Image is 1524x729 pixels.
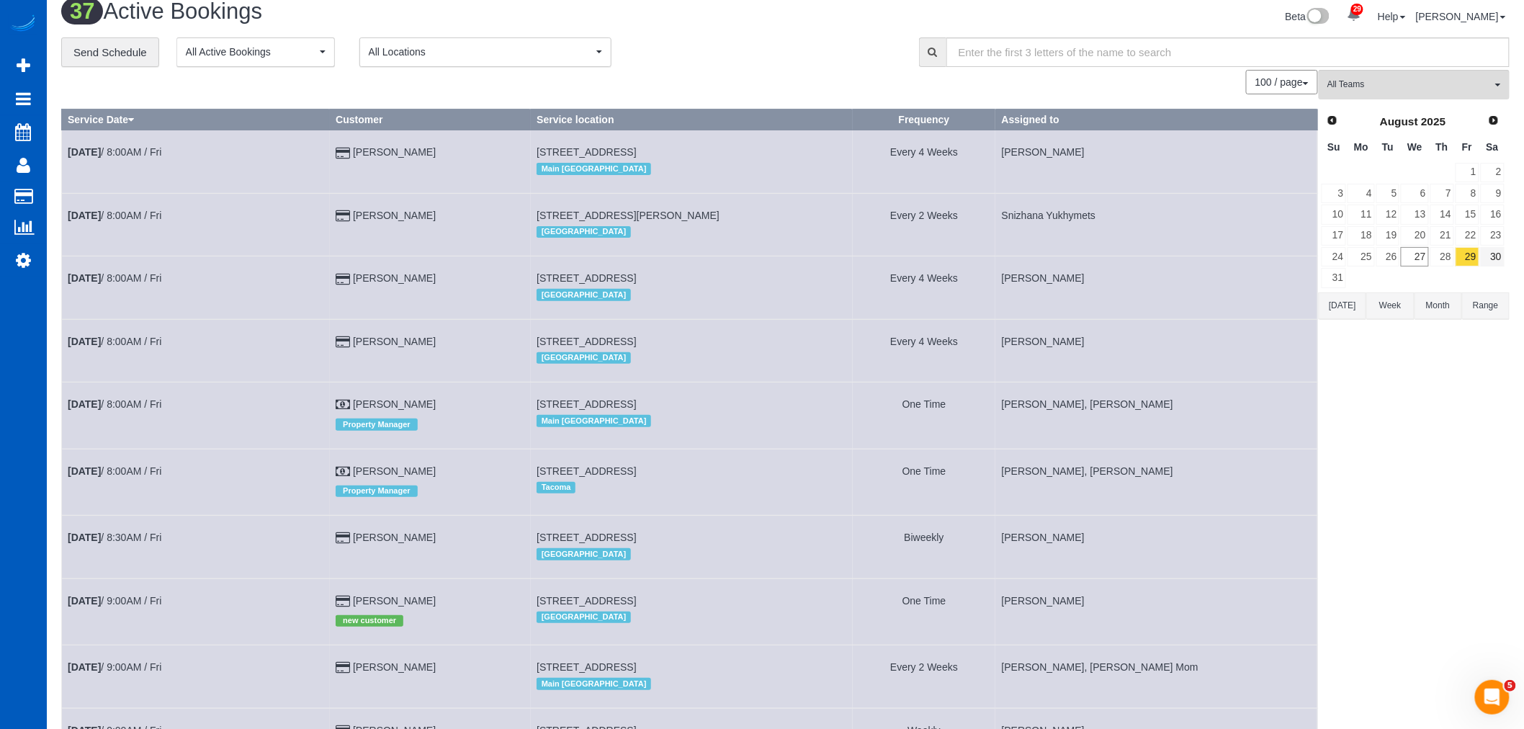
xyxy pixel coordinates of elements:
a: 31 [1322,268,1346,287]
div: Location [537,478,846,497]
th: Customer [330,109,531,130]
button: Range [1462,292,1510,319]
span: Main [GEOGRAPHIC_DATA] [537,678,651,689]
td: Customer [330,130,531,193]
td: Frequency [853,193,995,256]
a: 20 [1401,226,1428,246]
span: Tuesday [1382,141,1394,153]
a: [DATE]/ 9:00AM / Fri [68,661,161,673]
td: Frequency [853,449,995,515]
span: [GEOGRAPHIC_DATA] [537,226,631,238]
td: Service location [531,578,853,645]
i: Credit Card Payment [336,337,350,347]
th: Frequency [853,109,995,130]
a: 2 [1481,163,1505,182]
a: [DATE]/ 8:00AM / Fri [68,272,161,284]
a: [PERSON_NAME] [353,661,436,673]
a: 16 [1481,205,1505,224]
td: Service location [531,319,853,382]
span: [GEOGRAPHIC_DATA] [537,289,631,300]
span: Monday [1354,141,1368,153]
span: Main [GEOGRAPHIC_DATA] [537,415,651,426]
b: [DATE] [68,210,101,221]
span: [STREET_ADDRESS] [537,595,636,607]
a: 10 [1322,205,1346,224]
td: Frequency [853,256,995,319]
td: Customer [330,645,531,708]
a: [PERSON_NAME] [353,465,436,477]
span: [STREET_ADDRESS] [537,398,636,410]
a: [DATE]/ 8:00AM / Fri [68,398,161,410]
span: [STREET_ADDRESS][PERSON_NAME] [537,210,720,221]
a: Next [1484,111,1504,131]
span: [STREET_ADDRESS] [537,336,636,347]
button: All Teams [1319,70,1510,99]
a: [PERSON_NAME] [1416,11,1506,22]
a: 5 [1376,184,1400,203]
span: 5 [1505,680,1516,692]
b: [DATE] [68,272,101,284]
a: 18 [1348,226,1374,246]
td: Frequency [853,130,995,193]
button: All Locations [359,37,611,67]
ol: All Teams [1319,70,1510,92]
input: Enter the first 3 letters of the name to search [946,37,1510,67]
span: [STREET_ADDRESS] [537,661,636,673]
span: [GEOGRAPHIC_DATA] [537,612,631,623]
button: 100 / page [1246,70,1318,94]
td: Service location [531,645,853,708]
a: [PERSON_NAME] [353,595,436,607]
a: 17 [1322,226,1346,246]
span: Main [GEOGRAPHIC_DATA] [537,163,651,174]
td: Frequency [853,516,995,578]
td: Customer [330,383,531,449]
a: [DATE]/ 8:00AM / Fri [68,210,161,221]
i: Credit Card Payment [336,148,350,158]
b: [DATE] [68,532,101,543]
div: Location [537,223,846,241]
img: Automaid Logo [9,14,37,35]
a: 25 [1348,247,1374,267]
a: [DATE]/ 9:00AM / Fri [68,595,161,607]
td: Assigned to [995,516,1317,578]
span: All Active Bookings [186,45,316,59]
a: [PERSON_NAME] [353,146,436,158]
i: Credit Card Payment [336,211,350,221]
span: Next [1488,115,1500,126]
div: Location [537,159,846,178]
td: Service location [531,193,853,256]
i: Cash Payment [336,400,350,410]
a: 24 [1322,247,1346,267]
b: [DATE] [68,465,101,477]
td: Customer [330,256,531,319]
div: Location [537,349,846,367]
td: Schedule date [62,256,330,319]
span: [STREET_ADDRESS] [537,465,636,477]
th: Service location [531,109,853,130]
b: [DATE] [68,661,101,673]
a: 28 [1430,247,1454,267]
span: Prev [1327,115,1338,126]
td: Assigned to [995,449,1317,515]
td: Frequency [853,578,995,645]
a: 9 [1481,184,1505,203]
b: [DATE] [68,398,101,410]
a: [DATE]/ 8:00AM / Fri [68,146,161,158]
a: [PERSON_NAME] [353,336,436,347]
a: 30 [1481,247,1505,267]
a: [DATE]/ 8:00AM / Fri [68,336,161,347]
td: Assigned to [995,130,1317,193]
span: new customer [336,615,403,627]
a: Help [1378,11,1406,22]
a: 29 [1456,247,1479,267]
iframe: Intercom live chat [1475,680,1510,715]
i: Credit Card Payment [336,663,350,673]
span: Saturday [1487,141,1499,153]
a: 21 [1430,226,1454,246]
td: Schedule date [62,130,330,193]
td: Service location [531,383,853,449]
a: [DATE]/ 8:00AM / Fri [68,465,161,477]
td: Service location [531,256,853,319]
a: 26 [1376,247,1400,267]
